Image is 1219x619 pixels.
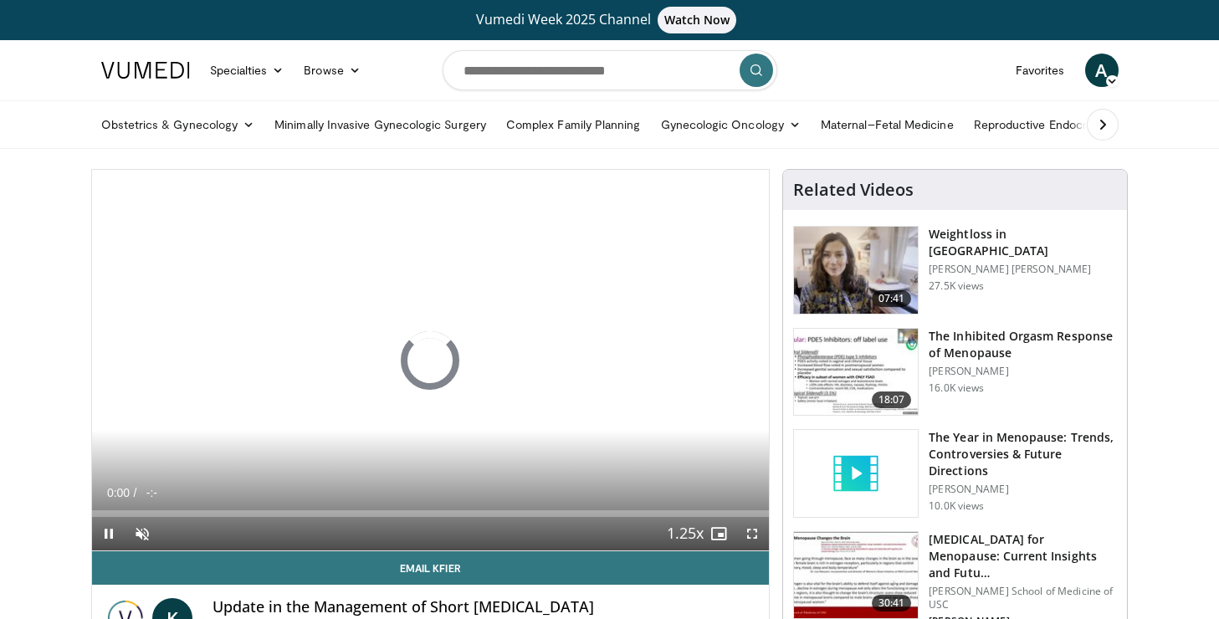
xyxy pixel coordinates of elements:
[134,486,137,499] span: /
[794,227,918,314] img: 9983fed1-7565-45be-8934-aef1103ce6e2.150x105_q85_crop-smart_upscale.jpg
[213,598,756,616] h4: Update in the Management of Short [MEDICAL_DATA]
[929,429,1117,479] h3: The Year in Menopause: Trends, Controversies & Future Directions
[496,108,651,141] a: Complex Family Planning
[735,517,769,550] button: Fullscreen
[658,7,737,33] span: Watch Now
[146,486,157,499] span: -:-
[793,328,1117,417] a: 18:07 The Inhibited Orgasm Response of Menopause [PERSON_NAME] 16.0K views
[794,329,918,416] img: 283c0f17-5e2d-42ba-a87c-168d447cdba4.150x105_q85_crop-smart_upscale.jpg
[1085,54,1119,87] a: A
[872,595,912,611] span: 30:41
[794,532,918,619] img: 47271b8a-94f4-49c8-b914-2a3d3af03a9e.150x105_q85_crop-smart_upscale.jpg
[929,499,984,513] p: 10.0K views
[702,517,735,550] button: Enable picture-in-picture mode
[294,54,371,87] a: Browse
[651,108,811,141] a: Gynecologic Oncology
[929,226,1117,259] h3: Weightloss in [GEOGRAPHIC_DATA]
[92,551,770,585] a: Email Kfier
[929,328,1117,361] h3: The Inhibited Orgasm Response of Menopause
[929,381,984,395] p: 16.0K views
[264,108,496,141] a: Minimally Invasive Gynecologic Surgery
[91,108,265,141] a: Obstetrics & Gynecology
[929,263,1117,276] p: [PERSON_NAME] [PERSON_NAME]
[1006,54,1075,87] a: Favorites
[794,430,918,517] img: video_placeholder_short.svg
[125,517,159,550] button: Unmute
[872,290,912,307] span: 07:41
[929,365,1117,378] p: [PERSON_NAME]
[92,510,770,517] div: Progress Bar
[793,429,1117,518] a: The Year in Menopause: Trends, Controversies & Future Directions [PERSON_NAME] 10.0K views
[104,7,1116,33] a: Vumedi Week 2025 ChannelWatch Now
[92,170,770,551] video-js: Video Player
[929,585,1117,611] p: [PERSON_NAME] School of Medicine of USC
[101,62,190,79] img: VuMedi Logo
[929,483,1117,496] p: [PERSON_NAME]
[668,517,702,550] button: Playback Rate
[929,531,1117,581] h3: [MEDICAL_DATA] for Menopause: Current Insights and Futu…
[929,279,984,293] p: 27.5K views
[107,486,130,499] span: 0:00
[793,180,914,200] h4: Related Videos
[811,108,964,141] a: Maternal–Fetal Medicine
[443,50,777,90] input: Search topics, interventions
[793,226,1117,315] a: 07:41 Weightloss in [GEOGRAPHIC_DATA] [PERSON_NAME] [PERSON_NAME] 27.5K views
[872,391,912,408] span: 18:07
[92,517,125,550] button: Pause
[200,54,295,87] a: Specialties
